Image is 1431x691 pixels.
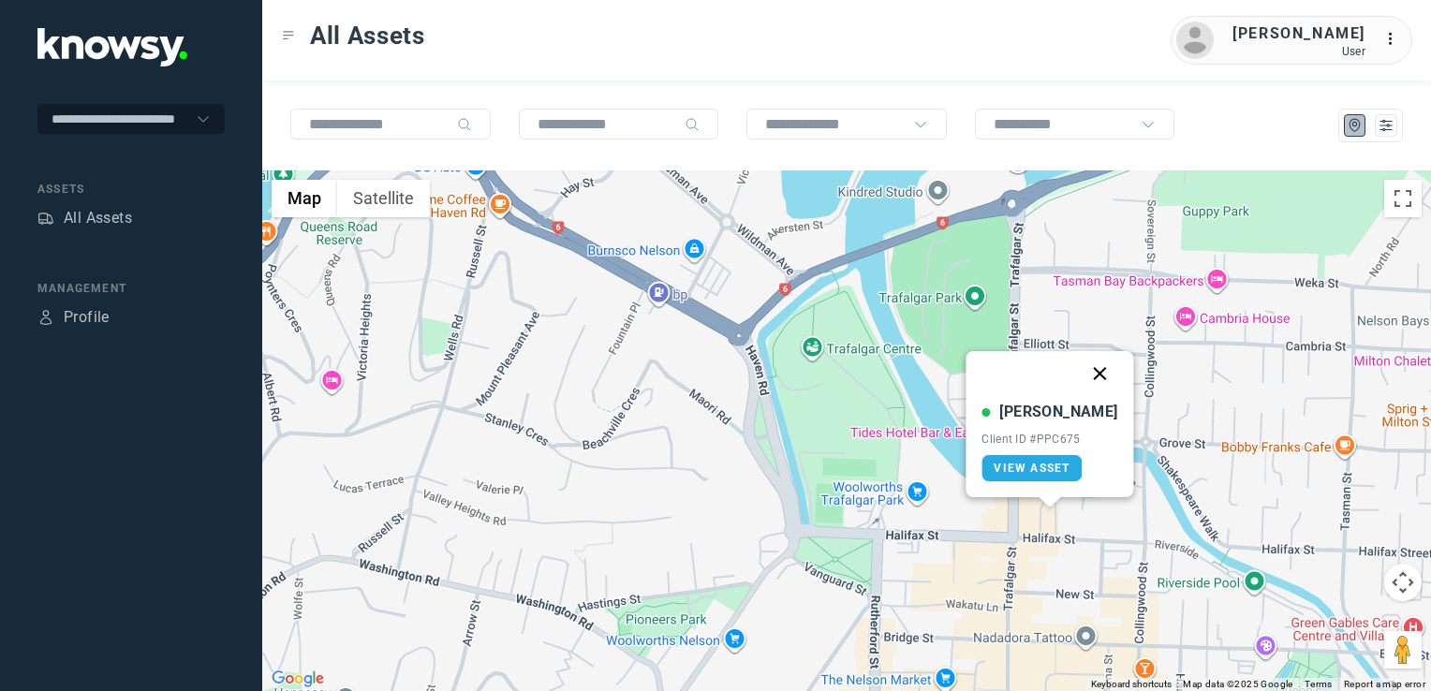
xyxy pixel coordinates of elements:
[1183,679,1292,689] span: Map data ©2025 Google
[685,117,700,132] div: Search
[1378,117,1394,134] div: List
[37,306,110,329] a: ProfileProfile
[1384,28,1407,51] div: :
[1176,22,1214,59] img: avatar.png
[1091,678,1172,691] button: Keyboard shortcuts
[1347,117,1364,134] div: Map
[282,29,295,42] div: Toggle Menu
[37,181,225,198] div: Assets
[267,667,329,691] a: Open this area in Google Maps (opens a new window)
[64,306,110,329] div: Profile
[1384,564,1422,601] button: Map camera controls
[37,280,225,297] div: Management
[994,462,1070,475] span: View Asset
[981,433,1117,446] div: Client ID #PPC675
[37,207,132,229] a: AssetsAll Assets
[1232,22,1365,45] div: [PERSON_NAME]
[457,117,472,132] div: Search
[1232,45,1365,58] div: User
[337,180,430,217] button: Show satellite imagery
[1344,679,1425,689] a: Report a map error
[1384,631,1422,669] button: Drag Pegman onto the map to open Street View
[1305,679,1333,689] a: Terms (opens in new tab)
[310,19,425,52] span: All Assets
[37,210,54,227] div: Assets
[1384,28,1407,53] div: :
[64,207,132,229] div: All Assets
[999,401,1117,423] div: [PERSON_NAME]
[37,309,54,326] div: Profile
[1078,351,1123,396] button: Close
[267,667,329,691] img: Google
[37,28,187,66] img: Application Logo
[272,180,337,217] button: Show street map
[1385,32,1404,46] tspan: ...
[1384,180,1422,217] button: Toggle fullscreen view
[981,455,1082,481] a: View Asset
